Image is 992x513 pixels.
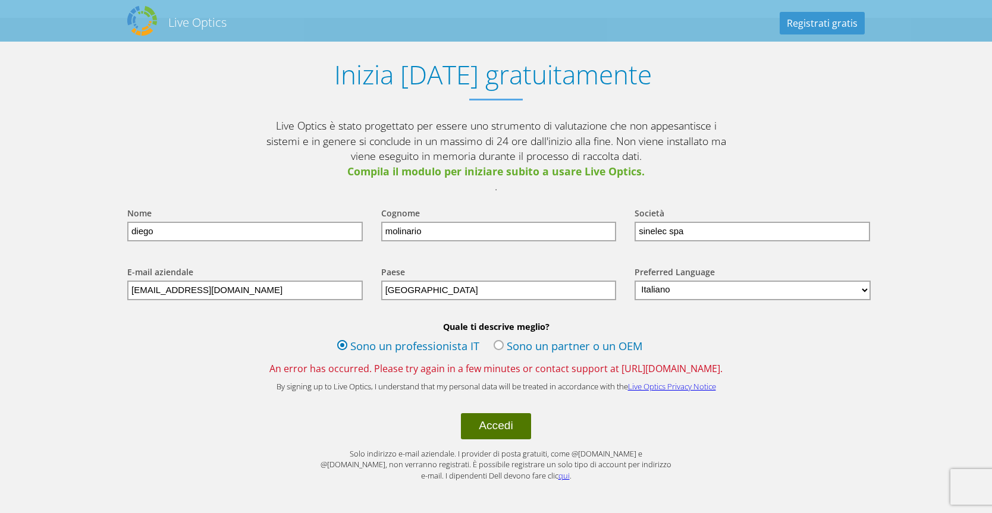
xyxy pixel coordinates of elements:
[168,14,227,30] h2: Live Optics
[318,448,674,481] p: Solo indirizzo e-mail aziendale. I provider di posta gratuiti, come @[DOMAIN_NAME] e @[DOMAIN_NAM...
[115,362,877,375] span: An error has occurred. Please try again in a few minutes or contact support at [URL][DOMAIN_NAME].
[628,381,716,392] a: Live Optics Privacy Notice
[780,12,865,34] a: Registrati gratis
[127,266,193,281] label: E-mail aziendale
[494,338,643,356] label: Sono un partner o un OEM
[381,207,420,222] label: Cognome
[115,59,871,90] h1: Inizia [DATE] gratuitamente
[337,338,479,356] label: Sono un professionista IT
[127,207,152,222] label: Nome
[381,281,617,300] input: Start typing to search for a country
[381,266,405,281] label: Paese
[635,207,664,222] label: Società
[461,413,531,439] button: Accedi
[115,321,877,332] b: Quale ti descrive meglio?
[127,6,157,36] img: Dell Dpack
[635,266,715,281] label: Preferred Language
[258,381,734,392] p: By signing up to Live Optics, I understand that my personal data will be treated in accordance wi...
[258,164,734,180] span: Compila il modulo per iniziare subito a usare Live Optics.
[558,470,570,481] a: qui
[258,118,734,194] p: Live Optics è stato progettato per essere uno strumento di valutazione che non appesantisce i sis...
